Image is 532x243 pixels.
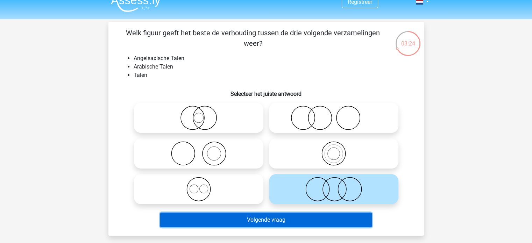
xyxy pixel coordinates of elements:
button: Volgende vraag [160,213,372,227]
li: Talen [134,71,413,79]
h6: Selecteer het juiste antwoord [120,85,413,97]
li: Arabische Talen [134,63,413,71]
li: Angelsaxische Talen [134,54,413,63]
div: 03:24 [395,30,421,48]
p: Welk figuur geeft het beste de verhouding tussen de drie volgende verzamelingen weer? [120,28,386,49]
